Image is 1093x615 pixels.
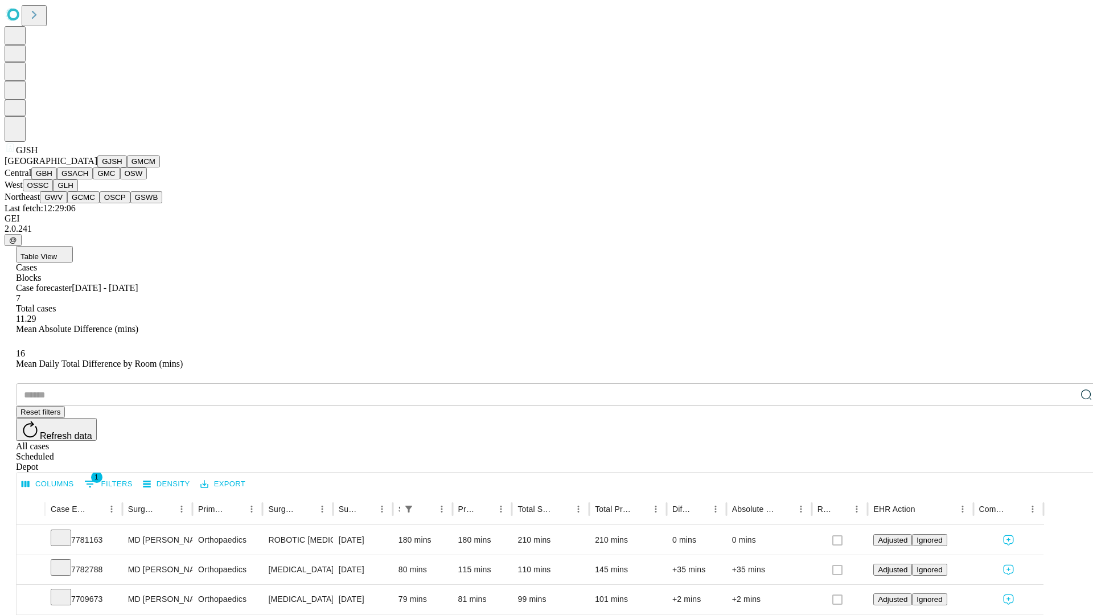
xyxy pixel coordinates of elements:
[140,475,193,493] button: Density
[398,505,400,514] div: Scheduled In Room Duration
[374,501,390,517] button: Menu
[40,431,92,441] span: Refresh data
[16,324,138,334] span: Mean Absolute Difference (mins)
[16,348,25,358] span: 16
[268,555,327,584] div: [MEDICAL_DATA] [MEDICAL_DATA]
[458,585,507,614] div: 81 mins
[339,555,387,584] div: [DATE]
[5,203,76,213] span: Last fetch: 12:29:06
[912,593,947,605] button: Ignored
[401,501,417,517] button: Show filters
[31,167,57,179] button: GBH
[817,505,832,514] div: Resolved in EHR
[793,501,809,517] button: Menu
[873,505,915,514] div: EHR Action
[5,180,23,190] span: West
[104,501,120,517] button: Menu
[20,408,60,416] span: Reset filters
[91,471,102,483] span: 1
[672,505,691,514] div: Difference
[130,191,163,203] button: GSWB
[458,505,476,514] div: Predicted In Room Duration
[732,555,806,584] div: +35 mins
[401,501,417,517] div: 1 active filter
[93,167,120,179] button: GMC
[517,526,584,555] div: 210 mins
[20,252,57,261] span: Table View
[16,145,38,155] span: GJSH
[632,501,648,517] button: Sort
[917,536,942,544] span: Ignored
[198,526,257,555] div: Orthopaedics
[458,526,507,555] div: 180 mins
[672,526,721,555] div: 0 mins
[5,234,22,246] button: @
[23,179,54,191] button: OSSC
[732,505,776,514] div: Absolute Difference
[5,168,31,178] span: Central
[298,501,314,517] button: Sort
[51,505,87,514] div: Case Epic Id
[9,236,17,244] span: @
[732,526,806,555] div: 0 mins
[517,505,553,514] div: Total Scheduled Duration
[917,501,932,517] button: Sort
[5,156,97,166] span: [GEOGRAPHIC_DATA]
[912,534,947,546] button: Ignored
[120,167,147,179] button: OSW
[5,214,1088,224] div: GEI
[777,501,793,517] button: Sort
[81,475,135,493] button: Show filters
[22,531,39,551] button: Expand
[228,501,244,517] button: Sort
[878,595,907,604] span: Adjusted
[595,505,631,514] div: Total Predicted Duration
[1025,501,1041,517] button: Menu
[878,536,907,544] span: Adjusted
[16,304,56,313] span: Total cases
[16,283,72,293] span: Case forecaster
[51,585,117,614] div: 7709673
[16,293,20,303] span: 7
[67,191,100,203] button: GCMC
[57,167,93,179] button: GSACH
[127,155,160,167] button: GMCM
[648,501,664,517] button: Menu
[339,526,387,555] div: [DATE]
[174,501,190,517] button: Menu
[198,475,248,493] button: Export
[1009,501,1025,517] button: Sort
[912,564,947,576] button: Ignored
[708,501,724,517] button: Menu
[97,155,127,167] button: GJSH
[833,501,849,517] button: Sort
[16,359,183,368] span: Mean Daily Total Difference by Room (mins)
[268,526,327,555] div: ROBOTIC [MEDICAL_DATA] KNEE TOTAL
[493,501,509,517] button: Menu
[732,585,806,614] div: +2 mins
[692,501,708,517] button: Sort
[595,555,661,584] div: 145 mins
[595,526,661,555] div: 210 mins
[40,191,67,203] button: GWV
[595,585,661,614] div: 101 mins
[22,560,39,580] button: Expand
[398,526,447,555] div: 180 mins
[128,505,157,514] div: Surgeon Name
[458,555,507,584] div: 115 mins
[314,501,330,517] button: Menu
[477,501,493,517] button: Sort
[672,555,721,584] div: +35 mins
[72,283,138,293] span: [DATE] - [DATE]
[434,501,450,517] button: Menu
[51,526,117,555] div: 7781163
[16,418,97,441] button: Refresh data
[358,501,374,517] button: Sort
[873,534,912,546] button: Adjusted
[198,585,257,614] div: Orthopaedics
[339,505,357,514] div: Surgery Date
[873,564,912,576] button: Adjusted
[917,565,942,574] span: Ignored
[16,314,36,323] span: 11.29
[268,585,327,614] div: [MEDICAL_DATA] WITH [MEDICAL_DATA] REPAIR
